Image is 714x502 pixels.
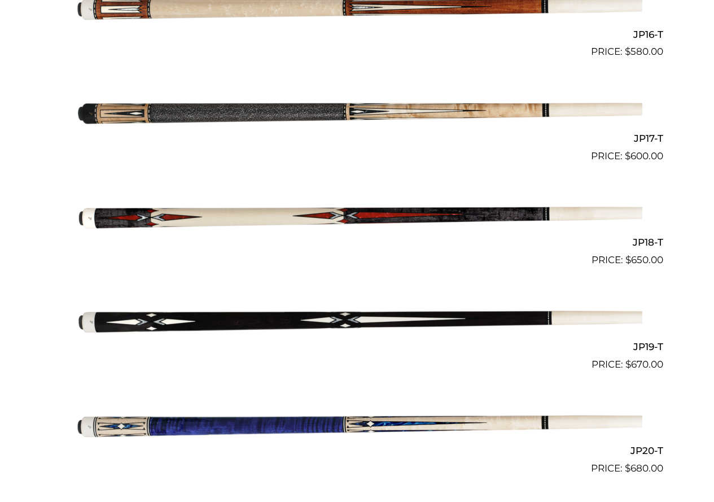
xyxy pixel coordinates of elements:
[51,232,663,253] h2: JP18-T
[51,24,663,45] h2: JP16-T
[51,168,663,268] a: JP18-T $650.00
[625,46,630,57] span: $
[51,128,663,149] h2: JP17-T
[72,168,642,263] img: JP18-T
[625,462,663,474] bdi: 680.00
[51,64,663,163] a: JP17-T $600.00
[625,254,631,265] span: $
[625,150,663,161] bdi: 600.00
[625,462,630,474] span: $
[51,377,663,476] a: JP20-T $680.00
[625,359,663,370] bdi: 670.00
[625,46,663,57] bdi: 580.00
[51,272,663,372] a: JP19-T $670.00
[51,336,663,357] h2: JP19-T
[625,150,630,161] span: $
[72,64,642,159] img: JP17-T
[51,440,663,461] h2: JP20-T
[72,377,642,472] img: JP20-T
[625,359,631,370] span: $
[625,254,663,265] bdi: 650.00
[72,272,642,367] img: JP19-T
